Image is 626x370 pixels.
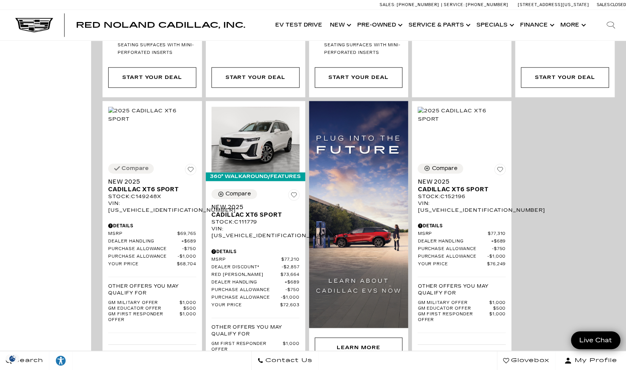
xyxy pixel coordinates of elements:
div: VIN: [US_VEHICLE_IDENTIFICATION_NUMBER] [211,225,300,239]
button: Save Vehicle [494,164,506,178]
button: Save Vehicle [185,164,196,178]
span: $1,000 [281,295,300,301]
a: Purchase Allowance $750 [418,246,506,252]
img: 2025 Cadillac XT6 Sport [211,107,300,173]
a: Pre-Owned [353,10,405,40]
span: GM First Responder Offer [418,312,489,323]
span: Cadillac XT6 Sport [108,186,191,193]
button: Open user profile menu [555,351,626,370]
span: GM First Responder Offer [211,341,283,353]
span: GM Educator Offer [418,306,493,312]
a: GM Military Offer $1,000 [108,300,196,306]
span: $689 [491,239,506,244]
span: Your Price [211,302,280,308]
span: $68,704 [177,261,196,267]
span: Live Chat [576,336,616,345]
div: VIN: [US_VEHICLE_IDENTIFICATION_NUMBER] [108,200,196,214]
span: GM Educator Offer [108,306,183,312]
div: Start Your Deal [225,73,285,82]
span: $2,857 [282,265,300,270]
span: Dealer Handling [211,280,285,285]
a: MSRP $69,765 [108,231,196,237]
img: Opt-Out Icon [4,354,21,362]
span: $1,000 [180,312,196,323]
a: Your Price $72,603 [211,302,300,308]
a: MSRP $77,210 [211,257,300,263]
div: Explore your accessibility options [49,355,72,366]
a: Your Price $76,249 [418,261,506,267]
div: Learn More [315,337,403,358]
section: Click to Open Cookie Consent Modal [4,354,21,362]
span: $1,000 [489,312,506,323]
span: Sales: [597,2,610,7]
span: [PHONE_NUMBER] [466,2,508,7]
a: New [326,10,353,40]
span: $1,000 [283,341,300,353]
span: MSRP [211,257,281,263]
a: Dealer Handling $689 [211,280,300,285]
a: GM First Responder Offer $1,000 [108,312,196,323]
span: Your Price [108,261,177,267]
a: Purchase Allowance $1,000 [418,254,506,260]
div: Compare [121,165,148,172]
span: $73,664 [281,272,300,278]
span: Interior: Cirrus, Leather Seating Surfaces with Mini-Perforated inserts [118,34,196,57]
span: New 2025 [418,178,500,186]
a: GM First Responder Offer $1,000 [418,312,506,323]
a: GM Educator Offer $500 [108,306,196,312]
a: New 2025Cadillac XT6 Sport [108,178,196,193]
a: MSRP $77,310 [418,231,506,237]
li: Mileage: 6 [108,348,196,358]
a: Dealer Handling $689 [418,239,506,244]
a: Service: [PHONE_NUMBER] [441,3,510,7]
span: Sales: [380,2,396,7]
span: $1,000 [489,300,506,306]
span: Red [PERSON_NAME] [211,272,281,278]
a: GM First Responder Offer $1,000 [211,341,300,353]
a: Finance [516,10,557,40]
span: Red Noland Cadillac, Inc. [76,20,245,30]
span: $76,249 [487,261,506,267]
span: Purchase Allowance [211,295,281,301]
span: Glovebox [509,355,549,366]
div: Compare [432,165,457,172]
div: Compare [225,191,251,197]
a: Cadillac Dark Logo with Cadillac White Text [15,18,53,32]
span: $750 [285,287,300,293]
div: Start Your Deal [122,73,182,82]
div: 360° WalkAround/Features [206,172,305,181]
a: Red [PERSON_NAME] $73,664 [211,272,300,278]
span: $750 [492,246,506,252]
div: Search [596,10,626,40]
span: Service: [444,2,465,7]
div: Pricing Details - New 2025 Cadillac XT6 Sport [108,222,196,229]
a: Purchase Allowance $1,000 [108,254,196,260]
a: EV Test Drive [271,10,326,40]
span: Cadillac XT6 Sport [418,186,500,193]
span: Dealer Discount* [211,265,282,270]
span: Cadillac XT6 Sport [211,211,294,219]
a: Contact Us [251,351,319,370]
button: More [557,10,588,40]
a: Purchase Allowance $750 [211,287,300,293]
a: GM Educator Offer $500 [418,306,506,312]
p: Other Offers You May Qualify For [211,324,300,337]
div: VIN: [US_VEHICLE_IDENTIFICATION_NUMBER] [418,200,506,214]
button: Vehicle Added To Compare List [108,164,154,173]
span: $1,000 [178,254,196,260]
a: Purchase Allowance $750 [108,246,196,252]
span: $77,210 [281,257,300,263]
span: Purchase Allowance [418,246,492,252]
div: Start Your Deal [315,67,403,88]
a: Glovebox [497,351,555,370]
span: $500 [183,306,196,312]
a: Explore your accessibility options [49,351,73,370]
span: Purchase Allowance [211,287,285,293]
span: Dealer Handling [418,239,491,244]
button: Compare Vehicle [418,164,463,173]
a: GM Military Offer $1,000 [418,300,506,306]
span: GM First Responder Offer [108,312,180,323]
span: Interior: Jet Black, Leather Seating Surfaces with Mini-Perforated inserts [324,34,403,57]
a: Purchase Allowance $1,000 [211,295,300,301]
span: $69,765 [177,231,196,237]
